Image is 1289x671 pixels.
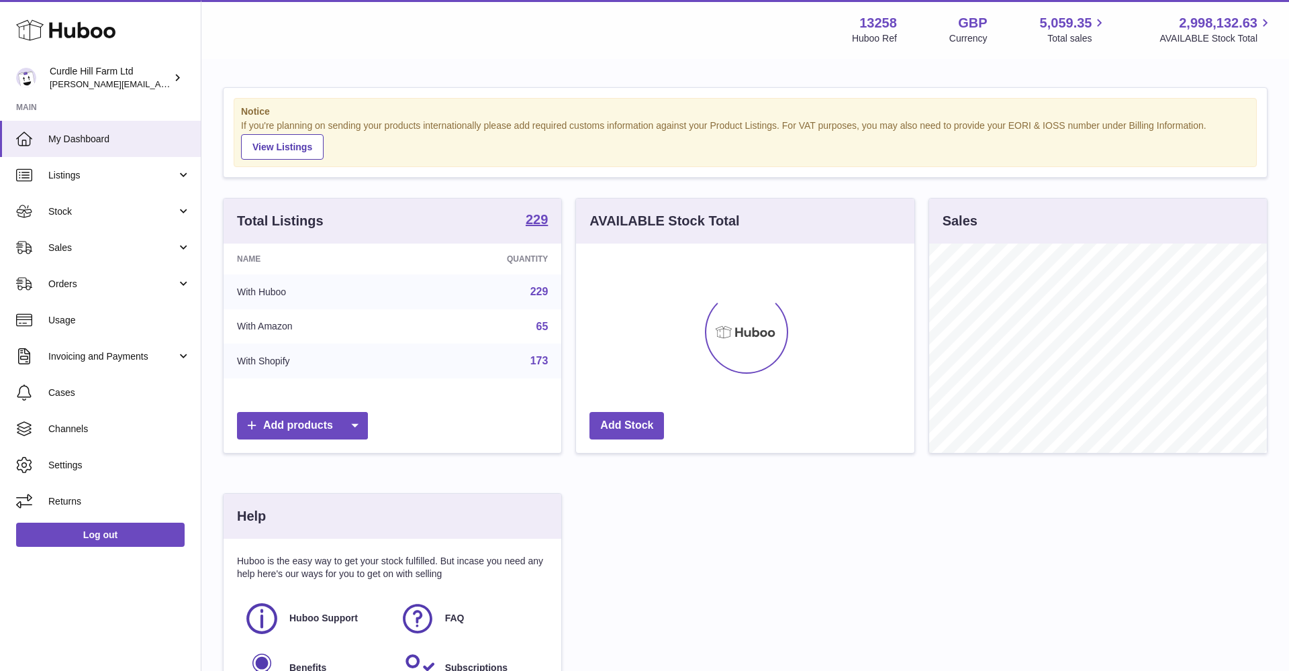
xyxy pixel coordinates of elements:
a: Log out [16,523,185,547]
h3: Total Listings [237,212,324,230]
span: Settings [48,459,191,472]
td: With Amazon [224,309,408,344]
td: With Huboo [224,274,408,309]
span: My Dashboard [48,133,191,146]
span: 2,998,132.63 [1179,14,1257,32]
a: Huboo Support [244,601,386,637]
div: If you're planning on sending your products internationally please add required customs informati... [241,119,1249,160]
span: Sales [48,242,177,254]
a: View Listings [241,134,324,160]
h3: AVAILABLE Stock Total [589,212,739,230]
h3: Help [237,507,266,525]
span: Channels [48,423,191,435]
strong: Notice [241,105,1249,118]
span: AVAILABLE Stock Total [1159,32,1273,45]
span: [PERSON_NAME][EMAIL_ADDRESS][DOMAIN_NAME] [50,79,269,89]
span: Total sales [1047,32,1107,45]
span: Cases [48,386,191,399]
span: Huboo Support [289,612,358,625]
a: 173 [530,355,548,366]
a: 229 [526,213,548,229]
div: Currency [949,32,988,45]
h3: Sales [943,212,977,230]
a: 5,059.35 Total sales [1040,14,1108,45]
p: Huboo is the easy way to get your stock fulfilled. But incase you need any help here's our ways f... [237,555,548,580]
strong: 229 [526,213,548,226]
span: 5,059.35 [1040,14,1092,32]
th: Name [224,244,408,274]
a: 2,998,132.63 AVAILABLE Stock Total [1159,14,1273,45]
strong: 13258 [859,14,897,32]
span: Stock [48,205,177,218]
div: Curdle Hill Farm Ltd [50,65,171,91]
span: Returns [48,495,191,508]
td: With Shopify [224,344,408,378]
div: Huboo Ref [852,32,897,45]
a: Add Stock [589,412,664,440]
img: miranda@diddlysquatfarmshop.com [16,68,36,88]
span: Listings [48,169,177,182]
span: Usage [48,314,191,327]
th: Quantity [408,244,561,274]
a: 65 [536,321,548,332]
span: Invoicing and Payments [48,350,177,363]
span: FAQ [445,612,465,625]
a: FAQ [399,601,542,637]
strong: GBP [958,14,987,32]
a: Add products [237,412,368,440]
span: Orders [48,278,177,291]
a: 229 [530,286,548,297]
